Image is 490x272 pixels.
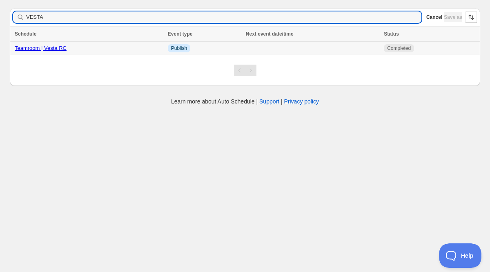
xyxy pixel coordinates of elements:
[465,11,477,23] button: Sort the results
[234,65,256,76] nav: Pagination
[171,97,319,106] p: Learn more about Auto Schedule | |
[439,243,482,268] iframe: Toggle Customer Support
[15,31,36,37] span: Schedule
[168,31,193,37] span: Event type
[384,31,399,37] span: Status
[387,45,411,52] span: Completed
[246,31,294,37] span: Next event date/time
[284,98,319,105] a: Privacy policy
[15,45,67,51] a: Teamroom | Vesta RC
[26,11,421,23] input: Searching schedules by name
[259,98,279,105] a: Support
[171,45,187,52] span: Publish
[426,14,442,20] span: Cancel
[426,12,442,22] button: Cancel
